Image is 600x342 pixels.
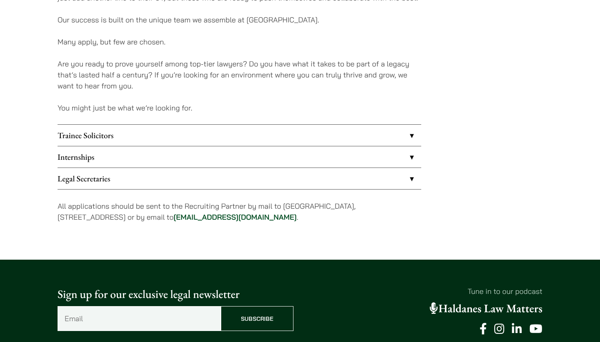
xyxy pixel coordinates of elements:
p: Our success is built on the unique team we assemble at [GEOGRAPHIC_DATA]. [58,14,421,25]
p: Sign up for our exclusive legal newsletter [58,286,293,303]
a: Legal Secretaries [58,168,421,189]
a: [EMAIL_ADDRESS][DOMAIN_NAME] [173,212,297,222]
a: Trainee Solicitors [58,125,421,146]
p: You might just be what we’re looking for. [58,102,421,113]
input: Subscribe [221,306,293,331]
p: Are you ready to prove yourself among top-tier lawyers? Do you have what it takes to be part of a... [58,58,421,91]
a: Internships [58,146,421,168]
input: Email [58,306,221,331]
p: Many apply, but few are chosen. [58,36,421,47]
a: Haldanes Law Matters [430,301,542,316]
p: All applications should be sent to the Recruiting Partner by mail to [GEOGRAPHIC_DATA], [STREET_A... [58,201,421,223]
p: Tune in to our podcast [307,286,542,297]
